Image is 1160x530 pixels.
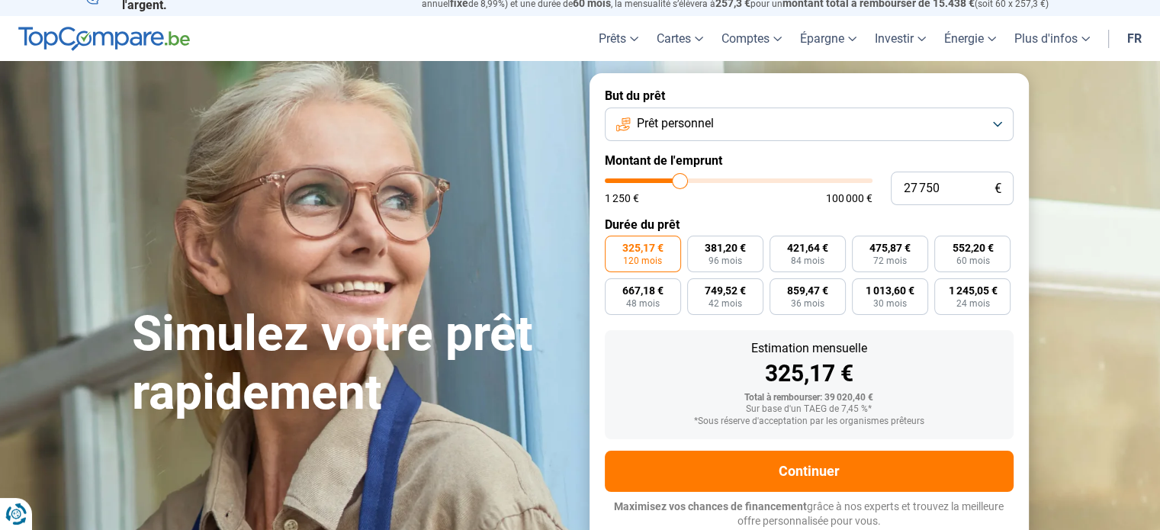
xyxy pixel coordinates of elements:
[623,256,662,265] span: 120 mois
[709,299,742,308] span: 42 mois
[1118,16,1151,61] a: fr
[873,256,907,265] span: 72 mois
[614,500,807,512] span: Maximisez vos chances de financement
[605,217,1014,232] label: Durée du prêt
[873,299,907,308] span: 30 mois
[626,299,660,308] span: 48 mois
[605,451,1014,492] button: Continuer
[787,285,828,296] span: 859,47 €
[647,16,712,61] a: Cartes
[869,243,911,253] span: 475,87 €
[935,16,1005,61] a: Énergie
[791,256,824,265] span: 84 mois
[952,243,993,253] span: 552,20 €
[617,393,1001,403] div: Total à rembourser: 39 020,40 €
[605,88,1014,103] label: But du prêt
[866,16,935,61] a: Investir
[605,153,1014,168] label: Montant de l'emprunt
[617,342,1001,355] div: Estimation mensuelle
[605,499,1014,529] p: grâce à nos experts et trouvez la meilleure offre personnalisée pour vous.
[956,256,989,265] span: 60 mois
[705,285,746,296] span: 749,52 €
[617,416,1001,427] div: *Sous réserve d'acceptation par les organismes prêteurs
[791,299,824,308] span: 36 mois
[956,299,989,308] span: 24 mois
[787,243,828,253] span: 421,64 €
[705,243,746,253] span: 381,20 €
[622,243,664,253] span: 325,17 €
[605,193,639,204] span: 1 250 €
[637,115,714,132] span: Prêt personnel
[617,404,1001,415] div: Sur base d'un TAEG de 7,45 %*
[712,16,791,61] a: Comptes
[622,285,664,296] span: 667,18 €
[18,27,190,51] img: TopCompare
[709,256,742,265] span: 96 mois
[948,285,997,296] span: 1 245,05 €
[590,16,647,61] a: Prêts
[132,305,571,422] h1: Simulez votre prêt rapidement
[995,182,1001,195] span: €
[605,108,1014,141] button: Prêt personnel
[1005,16,1099,61] a: Plus d'infos
[791,16,866,61] a: Épargne
[617,362,1001,385] div: 325,17 €
[866,285,914,296] span: 1 013,60 €
[826,193,872,204] span: 100 000 €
